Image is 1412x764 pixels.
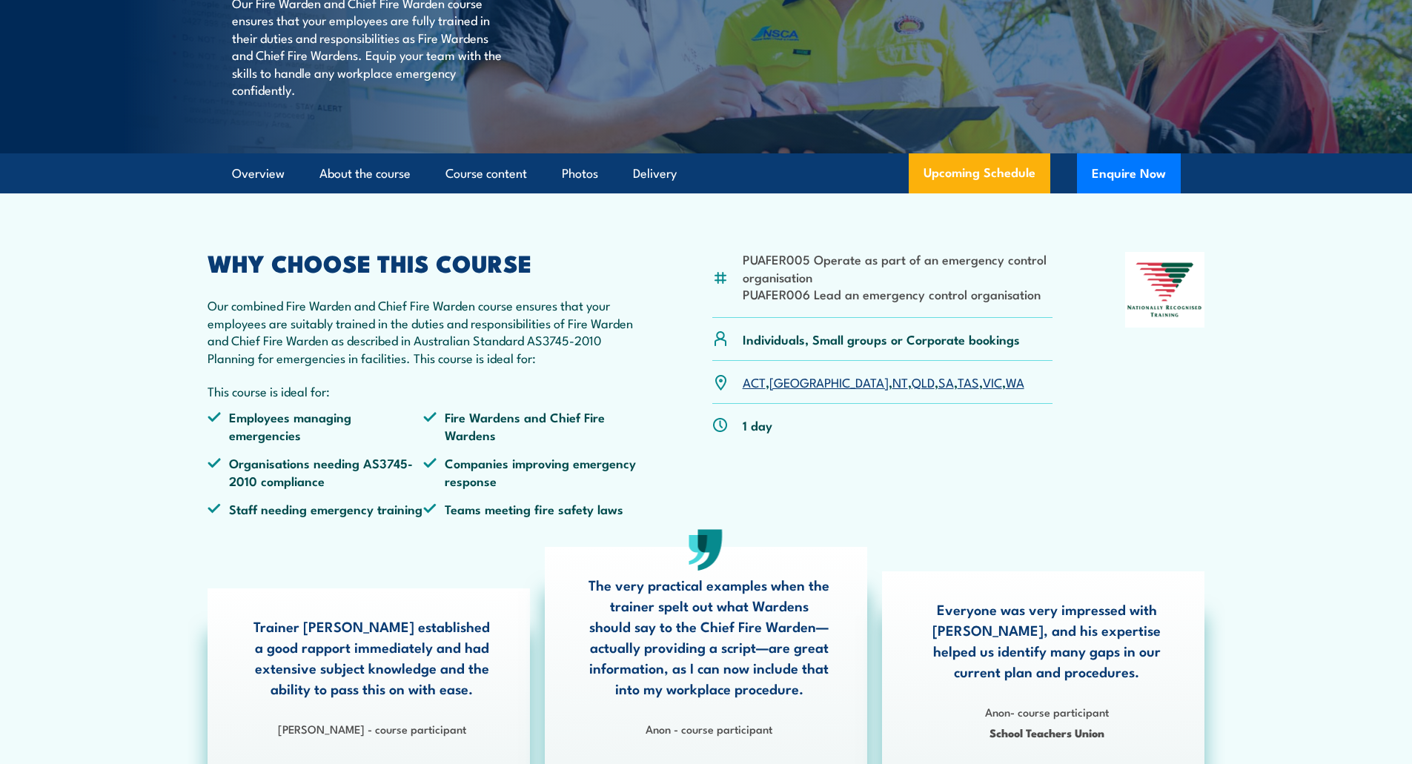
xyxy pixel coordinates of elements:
p: Trainer [PERSON_NAME] established a good rapport immediately and had extensive subject knowledge ... [251,616,493,699]
li: Fire Wardens and Chief Fire Wardens [423,408,640,443]
li: Companies improving emergency response [423,454,640,489]
a: Photos [562,154,598,193]
img: Nationally Recognised Training logo. [1125,252,1205,328]
li: Employees managing emergencies [208,408,424,443]
li: Organisations needing AS3745-2010 compliance [208,454,424,489]
a: VIC [983,373,1002,391]
a: NT [892,373,908,391]
a: Course content [445,154,527,193]
a: Overview [232,154,285,193]
span: School Teachers Union [926,724,1167,741]
a: About the course [319,154,411,193]
a: SA [938,373,954,391]
p: The very practical examples when the trainer spelt out what Wardens should say to the Chief Fire ... [589,574,830,699]
a: WA [1006,373,1024,391]
p: Everyone was very impressed with [PERSON_NAME], and his expertise helped us identify many gaps in... [926,599,1167,682]
a: ACT [743,373,766,391]
a: QLD [912,373,935,391]
li: PUAFER005 Operate as part of an emergency control organisation [743,250,1053,285]
a: TAS [958,373,979,391]
p: Individuals, Small groups or Corporate bookings [743,330,1020,348]
a: [GEOGRAPHIC_DATA] [769,373,889,391]
strong: Anon - course participant [646,720,772,737]
li: Staff needing emergency training [208,500,424,517]
p: This course is ideal for: [208,382,640,399]
strong: [PERSON_NAME] - course participant [278,720,466,737]
a: Upcoming Schedule [909,153,1050,193]
p: Our combined Fire Warden and Chief Fire Warden course ensures that your employees are suitably tr... [208,296,640,366]
a: Delivery [633,154,677,193]
li: Teams meeting fire safety laws [423,500,640,517]
p: 1 day [743,416,772,434]
strong: Anon- course participant [985,703,1109,720]
h2: WHY CHOOSE THIS COURSE [208,252,640,273]
p: , , , , , , , [743,373,1024,391]
button: Enquire Now [1077,153,1181,193]
li: PUAFER006 Lead an emergency control organisation [743,285,1053,302]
